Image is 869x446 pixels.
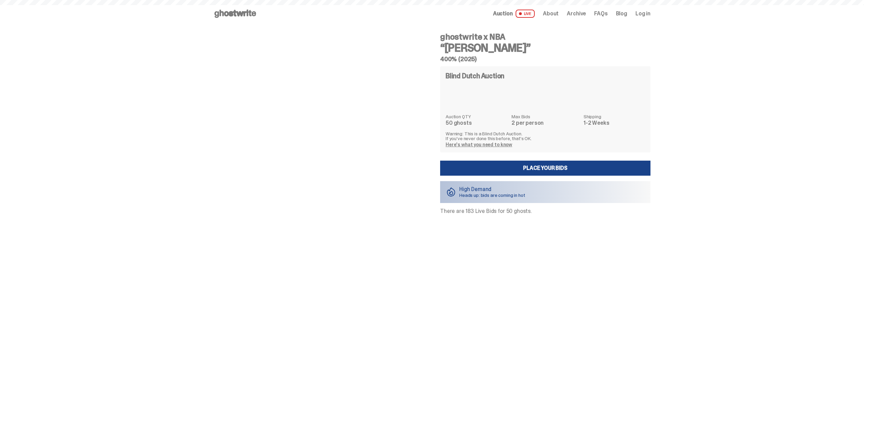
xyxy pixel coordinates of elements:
[635,11,650,16] a: Log in
[440,33,650,41] h4: ghostwrite x NBA
[584,120,645,126] dd: 1-2 Weeks
[459,193,525,198] p: Heads up: bids are coming in hot
[616,11,627,16] a: Blog
[446,131,645,141] p: Warning: This is a Blind Dutch Auction. If you’ve never done this before, that’s OK.
[459,187,525,192] p: High Demand
[440,42,650,53] h3: “[PERSON_NAME]”
[584,114,645,119] dt: Shipping
[543,11,559,16] a: About
[446,72,504,79] h4: Blind Dutch Auction
[511,114,579,119] dt: Max Bids
[594,11,607,16] a: FAQs
[493,10,535,18] a: Auction LIVE
[446,114,507,119] dt: Auction QTY
[511,120,579,126] dd: 2 per person
[567,11,586,16] a: Archive
[446,141,512,148] a: Here's what you need to know
[516,10,535,18] span: LIVE
[440,56,650,62] h5: 400% (2025)
[440,208,650,214] p: There are 183 Live Bids for 50 ghosts.
[493,11,513,16] span: Auction
[446,120,507,126] dd: 50 ghosts
[440,161,650,176] a: Place your Bids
